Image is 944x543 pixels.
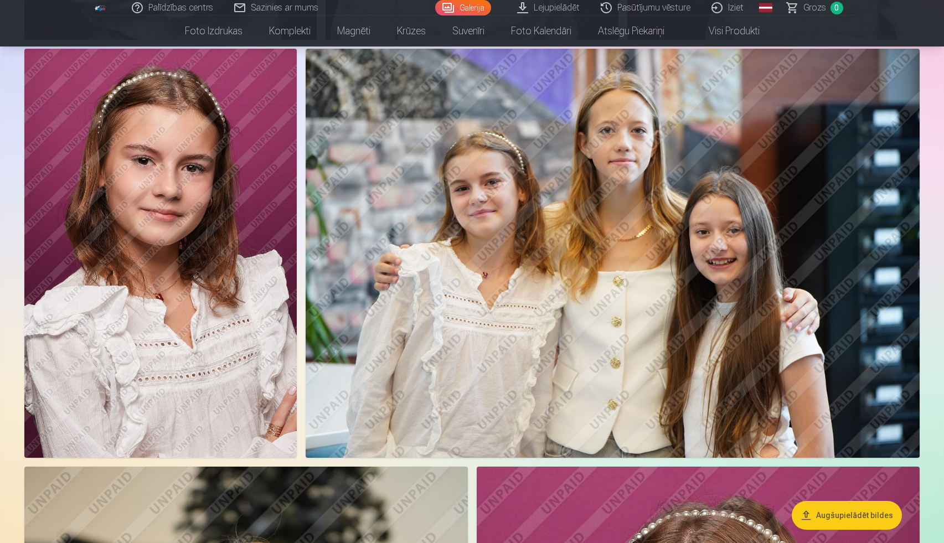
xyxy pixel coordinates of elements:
[256,15,324,46] a: Komplekti
[384,15,439,46] a: Krūzes
[792,501,902,530] button: Augšupielādēt bildes
[678,15,773,46] a: Visi produkti
[803,1,826,14] span: Grozs
[172,15,256,46] a: Foto izdrukas
[585,15,678,46] a: Atslēgu piekariņi
[498,15,585,46] a: Foto kalendāri
[95,4,107,11] img: /fa1
[830,2,843,14] span: 0
[324,15,384,46] a: Magnēti
[439,15,498,46] a: Suvenīri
